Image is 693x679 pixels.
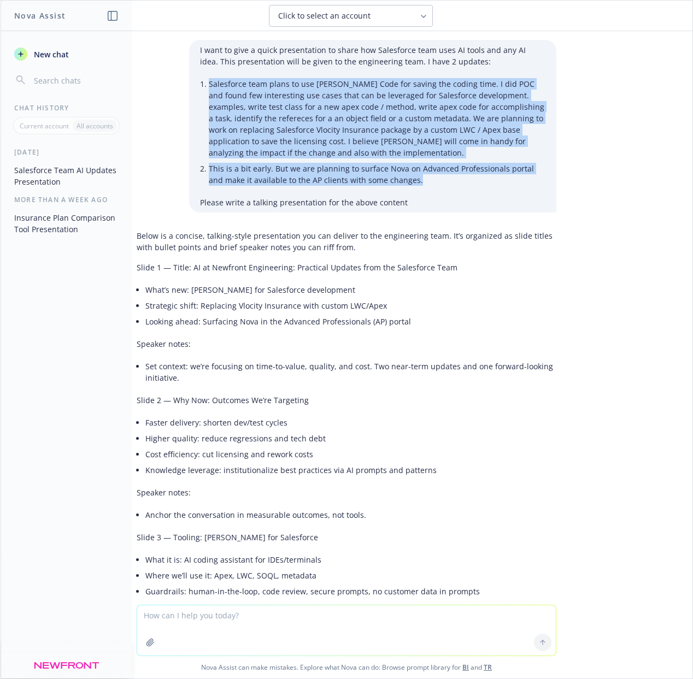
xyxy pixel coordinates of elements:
[137,230,556,253] p: Below is a concise, talking-style presentation you can deliver to the engineering team. It’s orga...
[145,415,556,430] li: Faster delivery: shorten dev/test cycles
[145,568,556,583] li: Where we’ll use it: Apex, LWC, SOQL, metadata
[145,583,556,599] li: Guardrails: human-in-the-loop, code review, secure prompts, no customer data in prompts
[1,147,132,157] div: [DATE]
[145,430,556,446] li: Higher quality: reduce regressions and tech debt
[145,358,556,386] li: Set context: we’re focusing on time-to-value, quality, and cost. Two near-term updates and one fo...
[137,532,556,543] p: Slide 3 — Tooling: [PERSON_NAME] for Salesforce
[10,161,123,191] button: Salesforce Team AI Updates Presentation
[14,10,66,21] h1: Nova Assist
[137,394,556,406] p: Slide 2 — Why Now: Outcomes We’re Targeting
[145,282,556,298] li: What’s new: [PERSON_NAME] for Salesforce development
[200,197,545,208] p: Please write a talking presentation for the above content
[32,49,69,60] span: New chat
[10,209,123,238] button: Insurance Plan Comparison Tool Presentation
[145,462,556,478] li: Knowledge leverage: institutionalize best practices via AI prompts and patterns
[145,446,556,462] li: Cost efficiency: cut licensing and rework costs
[209,76,545,161] li: Salesforce team plans to use [PERSON_NAME] Code for saving the coding time. I did POC and found f...
[462,663,469,672] a: BI
[269,5,433,27] button: Click to select an account
[137,487,556,498] p: Speaker notes:
[77,121,113,131] p: All accounts
[32,73,119,88] input: Search chats
[278,10,371,21] span: Click to select an account
[10,44,123,64] button: New chat
[1,103,132,113] div: Chat History
[137,338,556,350] p: Speaker notes:
[20,121,69,131] p: Current account
[200,44,545,67] p: I want to give a quick presentation to share how Salesforce team uses AI tools and any AI idea. T...
[145,298,556,314] li: Strategic shift: Replacing Vlocity Insurance with custom LWC/Apex
[5,656,688,678] span: Nova Assist can make mistakes. Explore what Nova can do: Browse prompt library for and
[1,195,132,204] div: More than a week ago
[145,552,556,568] li: What it is: AI coding assistant for IDEs/terminals
[209,161,545,188] li: This is a bit early. But we are planning to surface Nova on Advanced Professionals portal and mak...
[137,262,556,273] p: Slide 1 — Title: AI at Newfront Engineering: Practical Updates from the Salesforce Team
[145,314,556,329] li: Looking ahead: Surfacing Nova in the Advanced Professionals (AP) portal
[145,507,556,523] li: Anchor the conversation in measurable outcomes, not tools.
[484,663,492,672] a: TR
